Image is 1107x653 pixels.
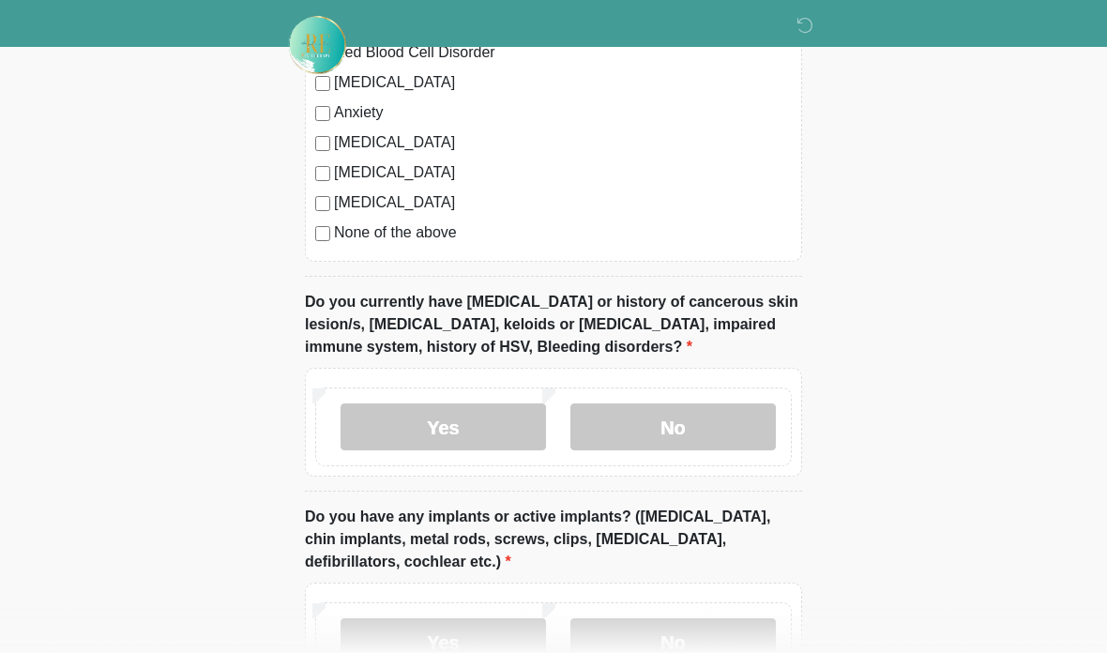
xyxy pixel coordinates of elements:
input: [MEDICAL_DATA] [315,196,330,211]
input: [MEDICAL_DATA] [315,166,330,181]
label: Yes [341,403,546,450]
label: None of the above [334,221,792,244]
label: Do you currently have [MEDICAL_DATA] or history of cancerous skin lesion/s, [MEDICAL_DATA], keloi... [305,291,802,358]
input: [MEDICAL_DATA] [315,136,330,151]
label: [MEDICAL_DATA] [334,191,792,214]
input: Anxiety [315,106,330,121]
img: Rehydrate Aesthetics & Wellness Logo [286,14,348,76]
label: Do you have any implants or active implants? ([MEDICAL_DATA], chin implants, metal rods, screws, ... [305,506,802,573]
label: Anxiety [334,101,792,124]
label: [MEDICAL_DATA] [334,161,792,184]
label: [MEDICAL_DATA] [334,131,792,154]
input: None of the above [315,226,330,241]
label: No [570,403,776,450]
